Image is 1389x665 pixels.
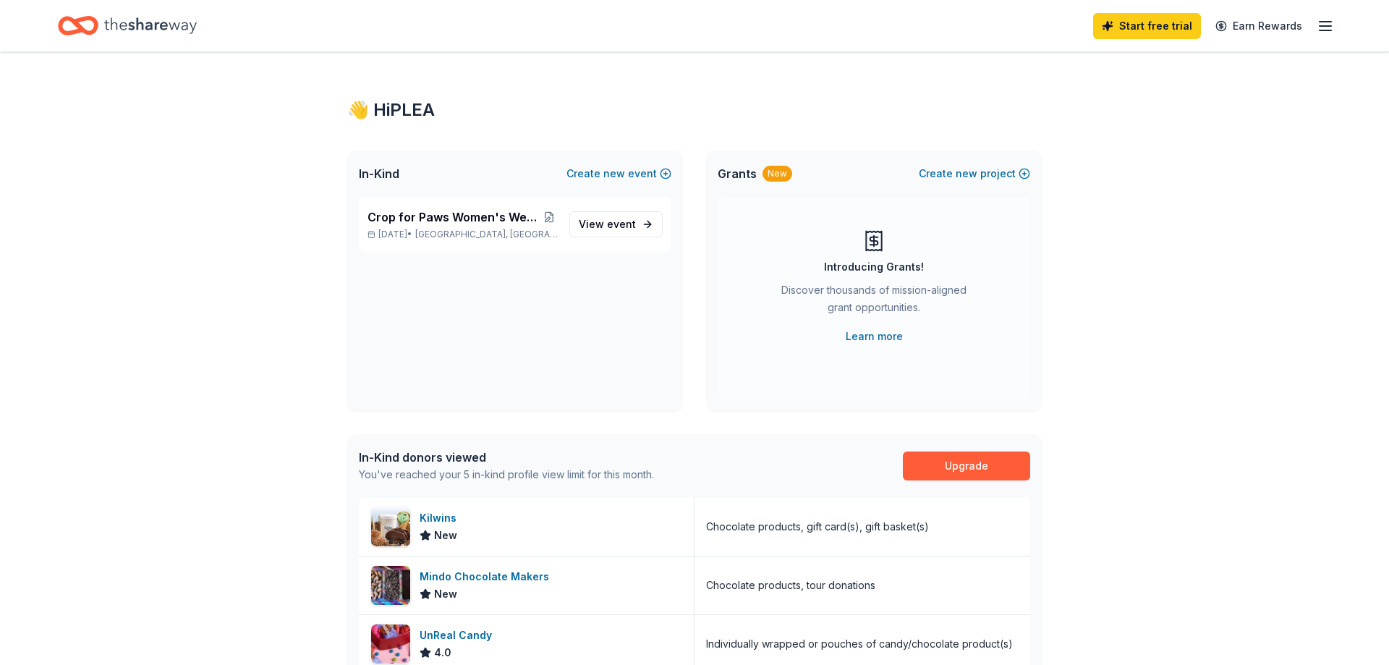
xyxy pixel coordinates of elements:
img: Image for Mindo Chocolate Makers [371,566,410,605]
p: [DATE] • [368,229,558,240]
img: Image for UnReal Candy [371,624,410,664]
div: Chocolate products, tour donations [706,577,875,594]
a: Earn Rewards [1207,13,1311,39]
div: Individually wrapped or pouches of candy/chocolate product(s) [706,635,1013,653]
div: Mindo Chocolate Makers [420,568,555,585]
span: View [579,216,636,233]
div: Kilwins [420,509,462,527]
a: Home [58,9,197,43]
button: Createnewproject [919,165,1030,182]
a: Upgrade [903,452,1030,480]
span: [GEOGRAPHIC_DATA], [GEOGRAPHIC_DATA] [415,229,558,240]
span: New [434,527,457,544]
div: Discover thousands of mission-aligned grant opportunities. [776,281,972,322]
a: View event [569,211,663,237]
div: 👋 Hi PLEA [347,98,1042,122]
span: In-Kind [359,165,399,182]
button: Createnewevent [566,165,671,182]
div: You've reached your 5 in-kind profile view limit for this month. [359,466,654,483]
div: In-Kind donors viewed [359,449,654,466]
span: new [603,165,625,182]
div: Introducing Grants! [824,258,924,276]
div: Chocolate products, gift card(s), gift basket(s) [706,518,929,535]
div: UnReal Candy [420,627,498,644]
span: Grants [718,165,757,182]
a: Learn more [846,328,903,345]
a: Start free trial [1093,13,1201,39]
span: event [607,218,636,230]
span: New [434,585,457,603]
div: New [763,166,792,182]
span: new [956,165,977,182]
span: Crop for Paws Women's Weekend Crafting Retreat [368,208,540,226]
span: 4.0 [434,644,451,661]
img: Image for Kilwins [371,507,410,546]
